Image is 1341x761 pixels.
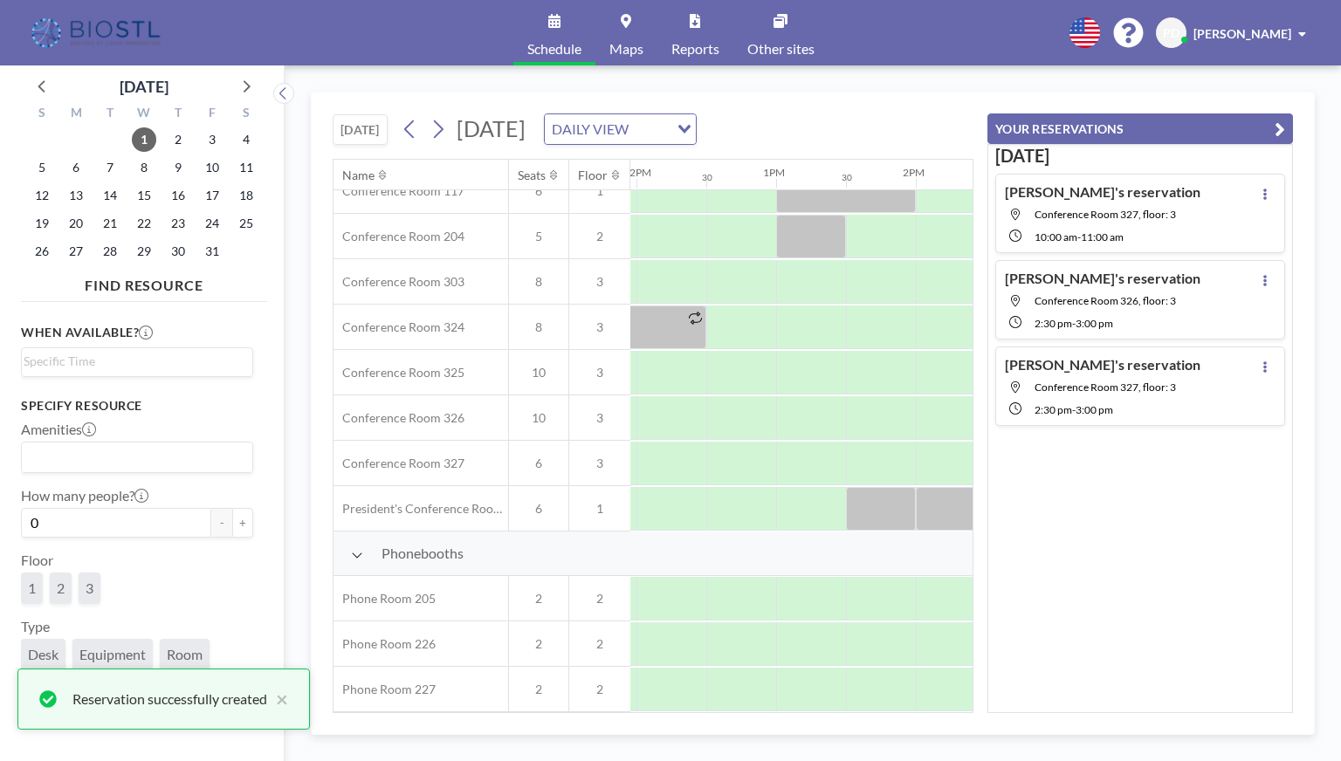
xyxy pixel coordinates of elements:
[509,636,568,652] span: 2
[509,319,568,335] span: 8
[1076,317,1113,330] span: 3:00 PM
[24,352,243,371] input: Search for option
[509,183,568,199] span: 6
[1035,317,1072,330] span: 2:30 PM
[64,239,88,264] span: Monday, October 27, 2025
[30,211,54,236] span: Sunday, October 19, 2025
[166,155,190,180] span: Thursday, October 9, 2025
[509,501,568,517] span: 6
[1035,208,1176,221] span: Conference Room 327, floor: 3
[28,579,36,596] span: 1
[200,211,224,236] span: Friday, October 24, 2025
[334,229,464,244] span: Conference Room 204
[634,118,667,141] input: Search for option
[903,166,925,179] div: 2PM
[995,145,1285,167] h3: [DATE]
[763,166,785,179] div: 1PM
[671,42,719,56] span: Reports
[72,689,267,710] div: Reservation successfully created
[127,103,162,126] div: W
[21,552,53,569] label: Floor
[21,487,148,504] label: How many people?
[59,103,93,126] div: M
[1005,183,1200,201] h4: [PERSON_NAME]'s reservation
[334,456,464,471] span: Conference Room 327
[64,183,88,208] span: Monday, October 13, 2025
[1035,230,1077,243] span: 10:00 AM
[57,579,65,596] span: 2
[132,183,156,208] span: Wednesday, October 15, 2025
[548,118,632,141] span: DAILY VIEW
[64,155,88,180] span: Monday, October 6, 2025
[1072,317,1076,330] span: -
[569,682,630,697] span: 2
[132,211,156,236] span: Wednesday, October 22, 2025
[22,442,252,472] div: Search for option
[518,168,546,183] div: Seats
[21,398,253,414] h3: Specify resource
[21,421,96,438] label: Amenities
[24,446,243,469] input: Search for option
[509,591,568,607] span: 2
[509,365,568,380] span: 10
[28,16,167,51] img: organization-logo
[569,274,630,290] span: 3
[232,508,253,538] button: +
[211,508,232,538] button: -
[569,365,630,380] span: 3
[229,103,263,126] div: S
[569,501,630,517] span: 1
[30,239,54,264] span: Sunday, October 26, 2025
[609,42,643,56] span: Maps
[569,591,630,607] span: 2
[166,211,190,236] span: Thursday, October 23, 2025
[21,270,267,294] h4: FIND RESOURCE
[569,410,630,426] span: 3
[334,410,464,426] span: Conference Room 326
[79,646,146,662] span: Equipment
[569,636,630,652] span: 2
[25,103,59,126] div: S
[132,239,156,264] span: Wednesday, October 29, 2025
[234,183,258,208] span: Saturday, October 18, 2025
[166,239,190,264] span: Thursday, October 30, 2025
[1081,230,1124,243] span: 11:00 AM
[86,579,93,596] span: 3
[98,155,122,180] span: Tuesday, October 7, 2025
[509,410,568,426] span: 10
[623,166,651,179] div: 12PM
[334,365,464,380] span: Conference Room 325
[334,501,508,517] span: President's Conference Room - 109
[200,183,224,208] span: Friday, October 17, 2025
[200,239,224,264] span: Friday, October 31, 2025
[195,103,229,126] div: F
[702,172,712,183] div: 30
[569,456,630,471] span: 3
[98,239,122,264] span: Tuesday, October 28, 2025
[334,591,436,607] span: Phone Room 205
[267,689,288,710] button: close
[1077,230,1081,243] span: -
[334,636,436,652] span: Phone Room 226
[1072,403,1076,416] span: -
[30,183,54,208] span: Sunday, October 12, 2025
[200,127,224,152] span: Friday, October 3, 2025
[1035,403,1072,416] span: 2:30 PM
[132,155,156,180] span: Wednesday, October 8, 2025
[569,319,630,335] span: 3
[509,456,568,471] span: 6
[842,172,852,183] div: 30
[509,229,568,244] span: 5
[545,114,696,144] div: Search for option
[334,274,464,290] span: Conference Room 303
[30,155,54,180] span: Sunday, October 5, 2025
[93,103,127,126] div: T
[578,168,608,183] div: Floor
[342,168,375,183] div: Name
[569,183,630,199] span: 1
[527,42,581,56] span: Schedule
[1076,403,1113,416] span: 3:00 PM
[1193,26,1291,41] span: [PERSON_NAME]
[1163,25,1179,41] span: PD
[98,211,122,236] span: Tuesday, October 21, 2025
